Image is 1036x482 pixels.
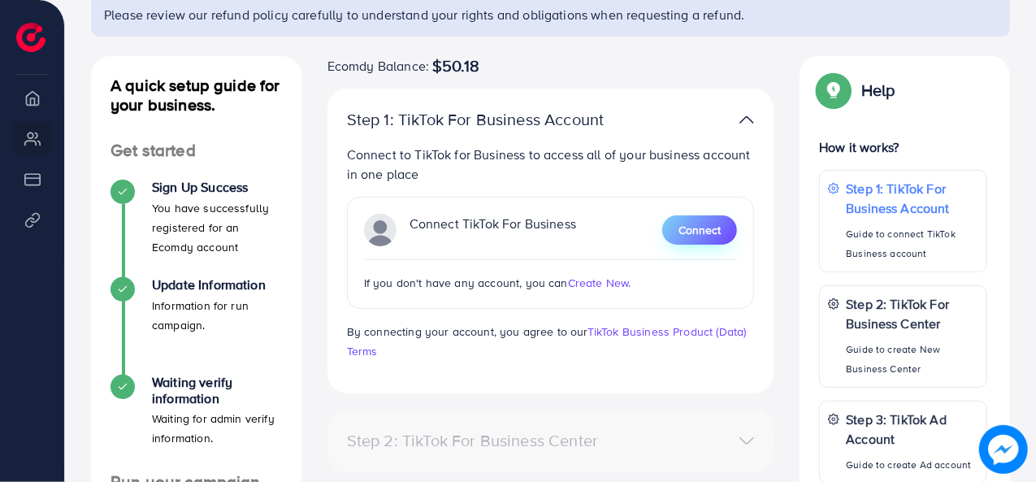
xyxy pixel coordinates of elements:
li: Waiting verify information [91,375,301,472]
img: logo [16,23,46,52]
p: Step 1: TikTok For Business Account [347,110,610,129]
span: $50.18 [432,56,479,76]
img: TikTok partner [364,214,397,246]
p: Step 1: TikTok For Business Account [846,179,978,218]
p: Guide to connect TikTok Business account [846,224,978,263]
span: Connect [678,222,721,238]
p: Guide to create Ad account [846,455,978,475]
p: Waiting for admin verify information. [152,409,282,448]
p: Guide to create New Business Center [846,340,978,379]
h4: Sign Up Success [152,180,282,195]
h4: A quick setup guide for your business. [91,76,301,115]
li: Sign Up Success [91,180,301,277]
p: Connect TikTok For Business [410,214,576,246]
h4: Get started [91,141,301,161]
span: Create New. [568,275,631,291]
p: Step 2: TikTok For Business Center [846,294,978,333]
p: Help [861,80,895,100]
span: If you don't have any account, you can [364,275,568,291]
p: By connecting your account, you agree to our [347,322,755,361]
img: TikTok partner [739,108,754,132]
p: Please review our refund policy carefully to understand your rights and obligations when requesti... [104,5,1000,24]
a: TikTok Business Product (Data) Terms [347,324,747,359]
p: How it works? [819,137,987,157]
li: Update Information [91,277,301,375]
img: image [979,425,1027,473]
h4: Waiting verify information [152,375,282,406]
p: You have successfully registered for an Ecomdy account [152,198,282,257]
p: Information for run campaign. [152,296,282,335]
p: Connect to TikTok for Business to access all of your business account in one place [347,145,755,184]
p: Step 3: TikTok Ad Account [846,410,978,449]
img: Popup guide [819,76,848,105]
span: Ecomdy Balance: [327,56,429,76]
button: Connect [662,215,737,245]
h4: Update Information [152,277,282,293]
